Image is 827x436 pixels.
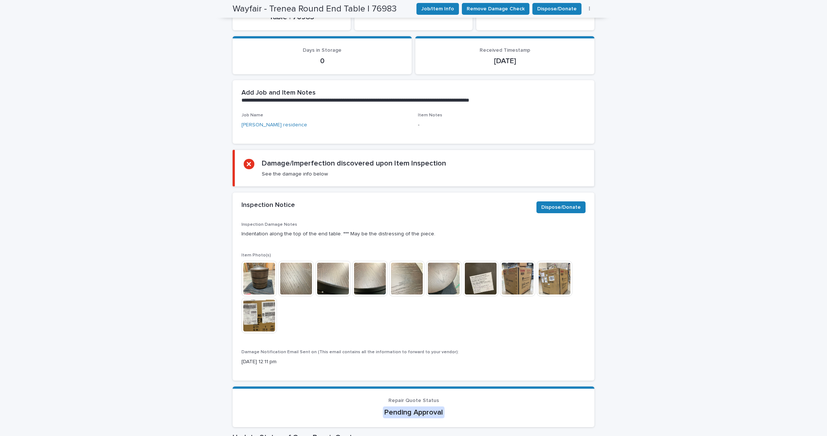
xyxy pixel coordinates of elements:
[241,350,459,354] span: Damage Notification Email Sent on (This email contains all the information to forward to your ven...
[241,201,295,210] h2: Inspection Notice
[241,113,263,117] span: Job Name
[383,406,445,418] div: Pending Approval
[241,89,316,97] h2: Add Job and Item Notes
[262,159,446,168] h2: Damage/Imperfection discovered upon Item Inspection
[537,5,577,13] span: Dispose/Donate
[480,48,530,53] span: Received Timestamp
[241,358,586,366] p: [DATE] 12:11 pm
[241,222,297,227] span: Inspection Damage Notes
[241,121,307,129] a: [PERSON_NAME] residence
[303,48,342,53] span: Days in Storage
[467,5,525,13] span: Remove Damage Check
[262,171,328,177] p: See the damage info below
[424,57,586,65] p: [DATE]
[241,230,435,238] p: Indentation along the top of the end table. *** May be the distressing of the piece.
[388,398,439,403] span: Repair Quote Status
[241,253,271,258] span: Item Photo(s)
[536,201,586,213] button: Dispose/Donate
[241,57,403,65] p: 0
[416,3,459,15] button: Job/Item Info
[462,3,529,15] button: Remove Damage Check
[532,3,581,15] button: Dispose/Donate
[418,113,442,117] span: Item Notes
[421,5,454,13] span: Job/Item Info
[541,204,581,211] span: Dispose/Donate
[418,121,586,129] p: -
[233,4,397,14] h2: Wayfair - Trenea Round End Table | 76983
